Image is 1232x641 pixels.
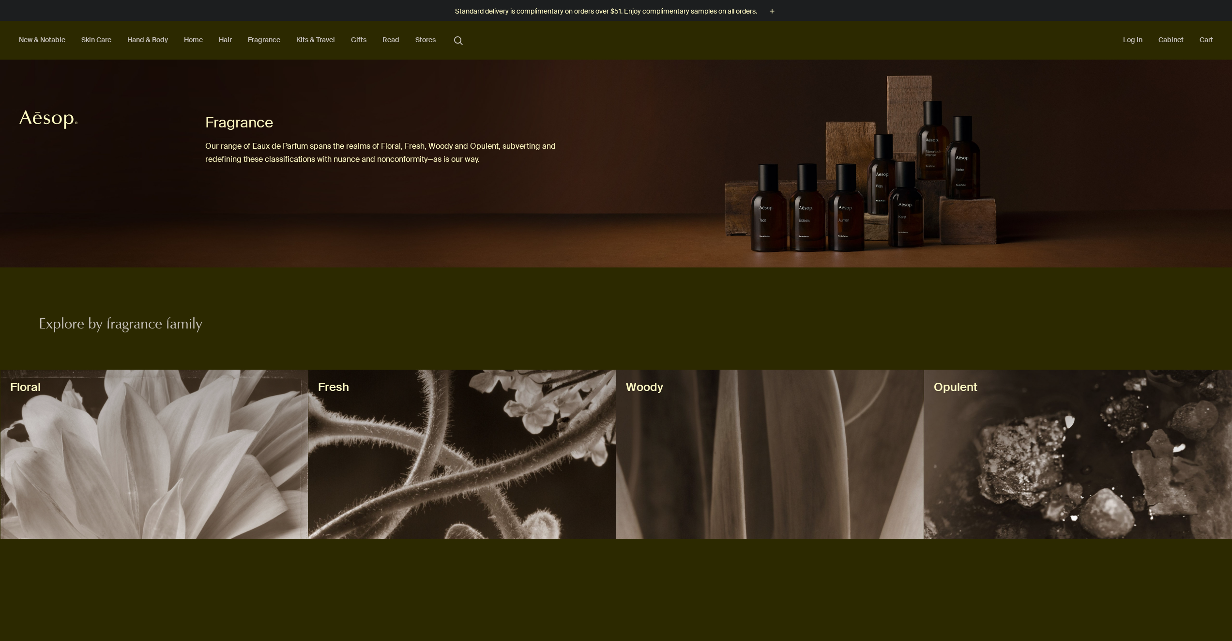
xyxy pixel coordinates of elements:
a: Read [380,33,401,46]
a: Kits & Travel [294,33,337,46]
a: decorativeFloral [0,370,308,539]
button: Stores [413,33,438,46]
a: Hair [217,33,234,46]
button: Standard delivery is complimentary on orders over $51. Enjoy complimentary samples on all orders. [455,6,777,17]
h1: Fragrance [205,113,577,132]
nav: primary [17,21,467,60]
button: Open search [450,31,467,49]
a: Gifts [349,33,368,46]
button: Log in [1121,33,1144,46]
a: Home [182,33,205,46]
p: Standard delivery is complimentary on orders over $51. Enjoy complimentary samples on all orders. [455,6,757,16]
button: Cart [1198,33,1215,46]
a: Hand & Body [125,33,170,46]
h2: Explore by fragrance family [39,316,424,335]
p: Our range of Eaux de Parfum spans the realms of Floral, Fresh, Woody and Opulent, subverting and ... [205,140,577,166]
a: Cabinet [1156,33,1186,46]
nav: supplementary [1121,21,1215,60]
h3: Opulent [934,379,1222,395]
h3: Floral [10,379,298,395]
a: Skin Care [79,33,113,46]
a: Fragrance [246,33,282,46]
a: decorativeOpulent [924,370,1232,539]
svg: Aesop [19,110,77,129]
h3: Woody [626,379,914,395]
a: decorativeFresh [308,370,616,539]
button: New & Notable [17,33,67,46]
a: decorativeWoody [616,370,924,539]
a: Aesop [17,108,80,134]
h3: Fresh [318,379,606,395]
